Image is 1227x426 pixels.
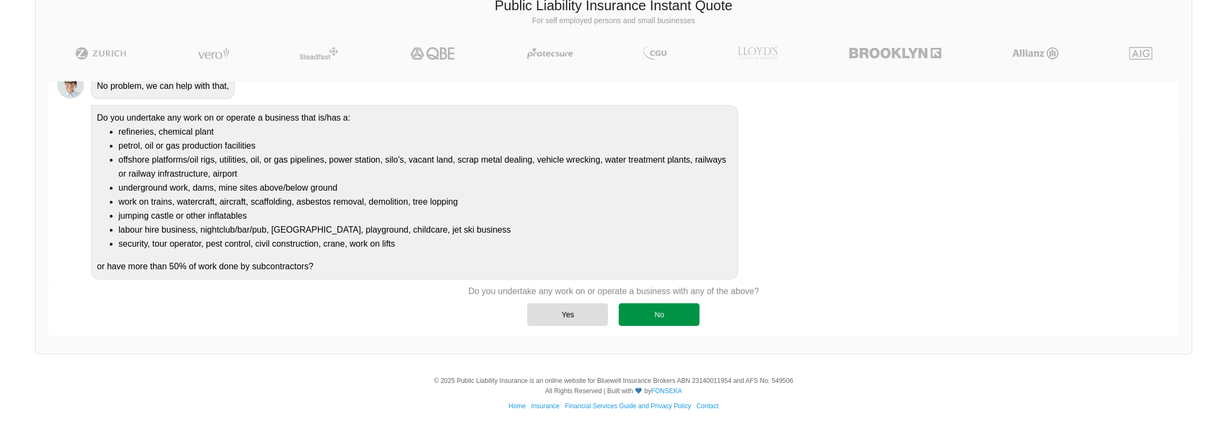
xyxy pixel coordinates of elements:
[118,153,732,181] li: offshore platforms/oil rigs, utilities, oil, or gas pipelines, power station, silo's, vacant land...
[118,125,732,139] li: refineries, chemical plant
[639,47,671,60] img: CGU | Public Liability Insurance
[193,47,234,60] img: Vero | Public Liability Insurance
[118,139,732,153] li: petrol, oil or gas production facilities
[118,237,732,251] li: security, tour operator, pest control, civil construction, crane, work on lifts
[696,402,718,410] a: Contact
[91,105,738,280] div: Do you undertake any work on or operate a business that is/has a: or have more than 50% of work d...
[619,303,699,326] div: No
[44,16,1183,26] p: For self employed persons and small businesses
[565,402,691,410] a: Financial Services Guide and Privacy Policy
[508,402,525,410] a: Home
[404,47,462,60] img: QBE | Public Liability Insurance
[295,47,342,60] img: Steadfast | Public Liability Insurance
[527,303,608,326] div: Yes
[118,223,732,237] li: labour hire business, nightclub/bar/pub, [GEOGRAPHIC_DATA], playground, childcare, jet ski business
[732,47,783,60] img: LLOYD's | Public Liability Insurance
[845,47,945,60] img: Brooklyn | Public Liability Insurance
[118,195,732,209] li: work on trains, watercraft, aircraft, scaffolding, asbestos removal, demolition, tree lopping
[57,72,84,99] img: Chatbot | PLI
[118,209,732,223] li: jumping castle or other inflatables
[1125,47,1156,60] img: AIG | Public Liability Insurance
[523,47,577,60] img: Protecsure | Public Liability Insurance
[531,402,559,410] a: Insurance
[1007,47,1064,60] img: Allianz | Public Liability Insurance
[651,387,682,395] a: FONSEKA
[468,285,759,297] p: Do you undertake any work on or operate a business with any of the above?
[91,73,235,99] div: No problem, we can help with that,
[71,47,131,60] img: Zurich | Public Liability Insurance
[118,181,732,195] li: underground work, dams, mine sites above/below ground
